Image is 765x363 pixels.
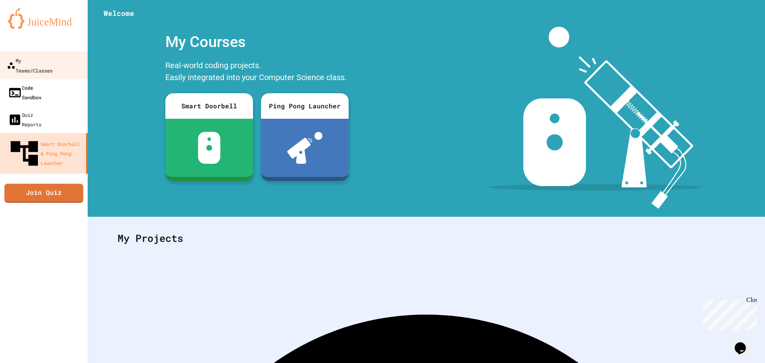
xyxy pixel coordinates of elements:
[8,110,41,129] div: Quiz Reports
[198,132,221,164] img: sdb-white.svg
[4,184,83,203] a: Join Quiz
[8,137,83,170] div: Smart Doorbell & Ping Pong Launcher
[161,57,353,87] div: Real-world coding projects. Easily integrated into your Computer Science class.
[261,93,349,119] div: Ping Pong Launcher
[7,55,53,75] div: My Teams/Classes
[3,3,55,51] div: Chat with us now!Close
[8,83,41,102] div: Code Sandbox
[699,296,757,330] iframe: chat widget
[287,132,323,164] img: ppl-with-ball.png
[732,331,757,355] iframe: chat widget
[161,27,353,57] div: My Courses
[489,27,702,209] img: banner-image-my-projects.png
[8,8,80,29] img: logo-orange.svg
[165,93,253,119] div: Smart Doorbell
[110,223,743,254] div: My Projects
